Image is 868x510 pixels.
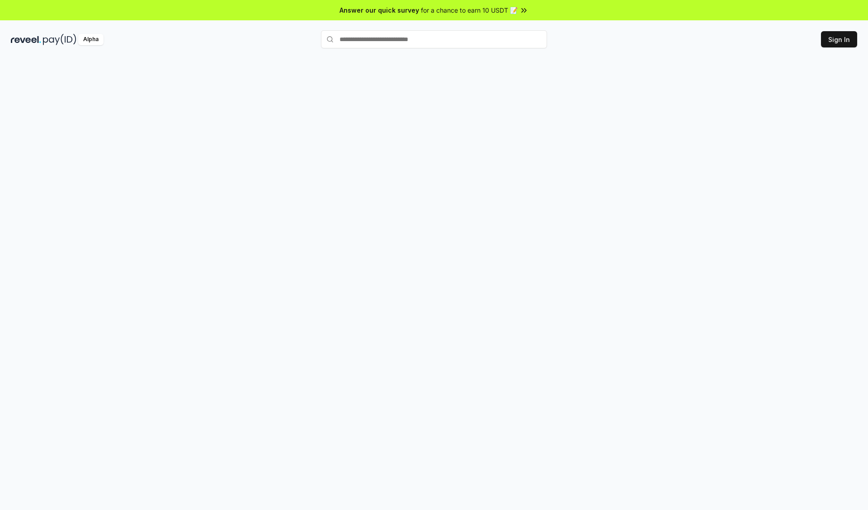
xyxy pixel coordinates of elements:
button: Sign In [821,31,857,47]
img: reveel_dark [11,34,41,45]
span: Answer our quick survey [340,5,419,15]
div: Alpha [78,34,104,45]
img: pay_id [43,34,76,45]
span: for a chance to earn 10 USDT 📝 [421,5,518,15]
